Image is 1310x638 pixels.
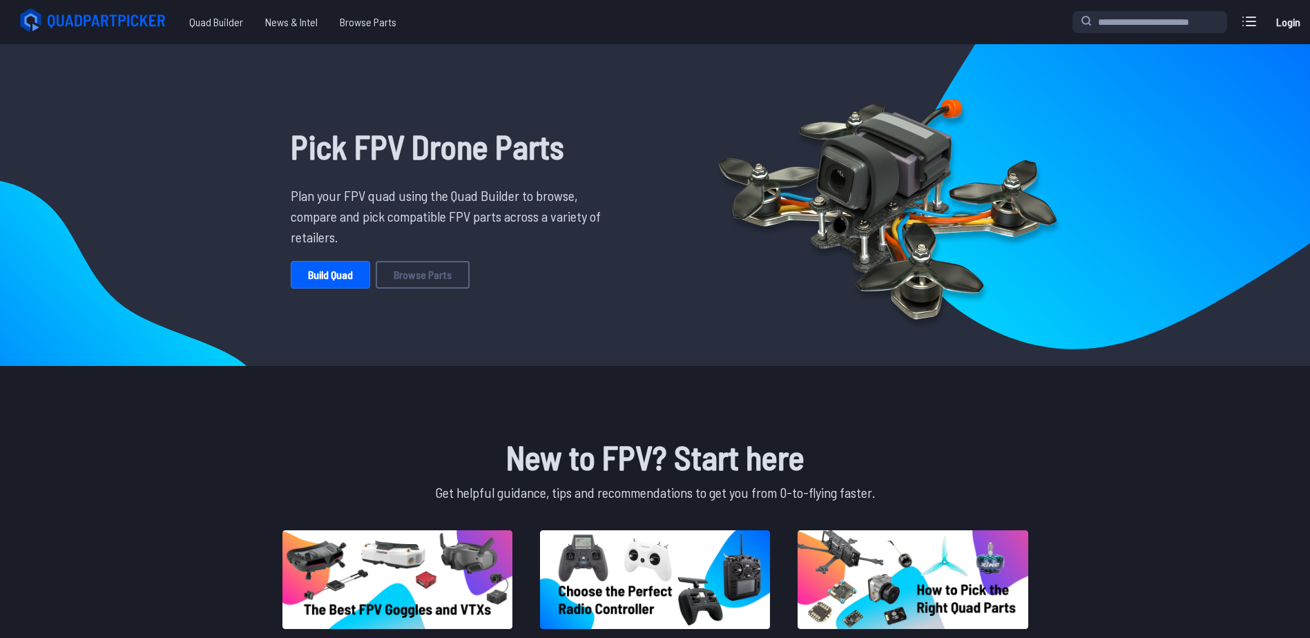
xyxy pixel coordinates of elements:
a: Quad Builder [178,8,254,36]
p: Get helpful guidance, tips and recommendations to get you from 0-to-flying faster. [280,482,1031,503]
a: News & Intel [254,8,329,36]
a: Browse Parts [329,8,407,36]
img: image of post [282,530,512,629]
h1: New to FPV? Start here [280,432,1031,482]
img: image of post [798,530,1028,629]
a: Build Quad [291,261,370,289]
a: Login [1271,8,1304,36]
h1: Pick FPV Drone Parts [291,122,611,171]
a: Browse Parts [376,261,470,289]
img: Quadcopter [688,67,1086,343]
img: image of post [540,530,770,629]
p: Plan your FPV quad using the Quad Builder to browse, compare and pick compatible FPV parts across... [291,185,611,247]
